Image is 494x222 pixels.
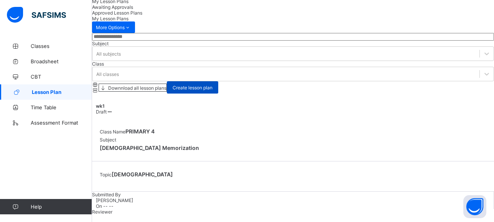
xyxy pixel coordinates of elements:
[31,120,92,126] span: Assessment Format
[96,203,114,209] span: On -- --
[96,103,105,109] span: wk1
[92,209,112,215] span: Reviewer
[31,58,92,64] span: Broadsheet
[7,7,66,23] img: safsims
[92,16,128,21] span: My Lesson Plans
[96,51,121,57] div: All subjects
[100,172,112,178] span: Topic
[31,43,92,49] span: Classes
[92,61,104,67] span: Class
[32,89,92,95] span: Lesson Plan
[31,204,92,210] span: Help
[100,137,116,143] span: Subject
[96,25,131,30] span: More Options
[96,109,107,115] span: Draft
[125,128,155,135] span: PRIMARY 4
[92,41,109,46] span: Subject
[100,143,486,153] span: [DEMOGRAPHIC_DATA] Memorization
[463,195,486,218] button: Open asap
[173,85,212,90] span: Create lesson plan
[107,85,166,91] span: Downnload all lesson plans
[96,71,119,77] div: All classes
[92,4,133,10] span: Awaiting Approvals
[112,171,173,178] span: [DEMOGRAPHIC_DATA]
[100,129,125,135] span: Class Name
[92,192,121,197] span: Submitted By
[31,74,92,80] span: CBT
[31,104,92,110] span: Time Table
[96,197,133,203] span: [PERSON_NAME]
[92,10,142,16] span: Approved Lesson Plans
